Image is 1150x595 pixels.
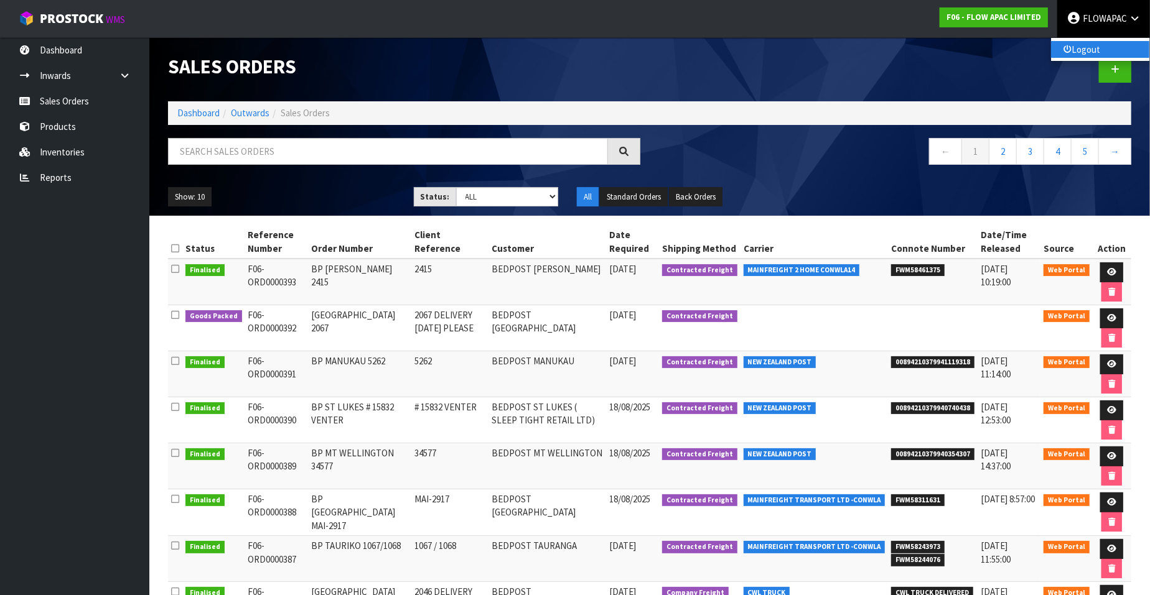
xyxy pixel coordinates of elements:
th: Customer [489,225,606,259]
td: 34577 [411,443,489,489]
td: BEDPOST [GEOGRAPHIC_DATA] [489,489,606,536]
th: Order Number [308,225,411,259]
span: 00894210379940740438 [891,402,975,415]
td: F06-ORD0000388 [245,489,309,536]
span: ProStock [40,11,103,27]
a: → [1098,138,1131,165]
span: [DATE] 8:57:00 [981,493,1035,505]
span: Contracted Freight [662,264,737,277]
td: 2067 DELIVERY [DATE] PLEASE [411,305,489,351]
button: Show: 10 [168,187,212,207]
span: Finalised [185,356,225,369]
td: BEDPOST [GEOGRAPHIC_DATA] [489,305,606,351]
th: Action [1093,225,1131,259]
span: [DATE] [609,355,636,367]
span: [DATE] [609,309,636,321]
span: MAINFREIGHT TRANSPORT LTD -CONWLA [744,494,886,507]
th: Status [182,225,245,259]
span: NEW ZEALAND POST [744,356,816,369]
th: Client Reference [411,225,489,259]
span: MAINFREIGHT TRANSPORT LTD -CONWLA [744,541,886,553]
span: Contracted Freight [662,402,737,415]
td: 5262 [411,351,489,397]
span: [DATE] 14:37:00 [981,447,1011,472]
td: BEDPOST [PERSON_NAME] [489,259,606,305]
th: Connote Number [888,225,978,259]
button: All [577,187,599,207]
span: Contracted Freight [662,356,737,369]
span: Web Portal [1044,310,1090,323]
span: [DATE] 10:19:00 [981,263,1011,288]
th: Shipping Method [659,225,741,259]
span: Web Portal [1044,541,1090,553]
td: BP MT WELLINGTON 34577 [308,443,411,489]
span: 00894210379940354307 [891,448,975,461]
span: FWM58311631 [891,494,945,507]
a: ← [929,138,962,165]
th: Source [1040,225,1093,259]
a: Logout [1051,41,1149,58]
td: BP [GEOGRAPHIC_DATA] MAI-2917 [308,489,411,536]
a: Outwards [231,107,269,119]
strong: F06 - FLOW APAC LIMITED [947,12,1041,22]
span: Contracted Freight [662,448,737,461]
th: Carrier [741,225,889,259]
small: WMS [106,14,125,25]
a: 2 [989,138,1017,165]
td: # 15832 VENTER [411,397,489,443]
input: Search sales orders [168,138,608,165]
span: NEW ZEALAND POST [744,448,816,461]
span: FWM58243973 [891,541,945,553]
span: 18/08/2025 [609,447,650,459]
td: BEDPOST ST LUKES ( SLEEP TIGHT RETAIL LTD) [489,397,606,443]
a: 4 [1044,138,1072,165]
span: Web Portal [1044,402,1090,415]
span: Web Portal [1044,264,1090,277]
th: Date Required [606,225,659,259]
span: [DATE] [609,540,636,551]
span: Web Portal [1044,494,1090,507]
span: 18/08/2025 [609,401,650,413]
nav: Page navigation [659,138,1131,168]
td: F06-ORD0000391 [245,351,309,397]
span: FWM58244076 [891,554,945,566]
span: Contracted Freight [662,541,737,553]
span: Finalised [185,448,225,461]
span: Web Portal [1044,448,1090,461]
span: Contracted Freight [662,310,737,323]
span: Finalised [185,494,225,507]
span: Contracted Freight [662,494,737,507]
button: Standard Orders [600,187,668,207]
span: [DATE] 11:55:00 [981,540,1011,565]
span: Goods Packed [185,310,242,323]
td: BEDPOST MANUKAU [489,351,606,397]
span: Web Portal [1044,356,1090,369]
span: Finalised [185,402,225,415]
td: BP [PERSON_NAME] 2415 [308,259,411,305]
span: [DATE] 11:14:00 [981,355,1011,380]
span: FLOWAPAC [1083,12,1127,24]
a: Dashboard [177,107,220,119]
td: BP MANUKAU 5262 [308,351,411,397]
td: 2415 [411,259,489,305]
td: [GEOGRAPHIC_DATA] 2067 [308,305,411,351]
a: 1 [961,138,989,165]
span: Sales Orders [281,107,330,119]
span: 18/08/2025 [609,493,650,505]
a: 5 [1071,138,1099,165]
td: F06-ORD0000387 [245,536,309,582]
span: 00894210379941119318 [891,356,975,369]
td: MAI-2917 [411,489,489,536]
span: Finalised [185,541,225,553]
td: BP ST LUKES # 15832 VENTER [308,397,411,443]
span: FWM58461375 [891,264,945,277]
h1: Sales Orders [168,56,640,78]
td: F06-ORD0000392 [245,305,309,351]
td: F06-ORD0000393 [245,259,309,305]
a: 3 [1016,138,1044,165]
th: Date/Time Released [978,225,1040,259]
span: Finalised [185,264,225,277]
td: F06-ORD0000390 [245,397,309,443]
img: cube-alt.png [19,11,34,26]
th: Reference Number [245,225,309,259]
